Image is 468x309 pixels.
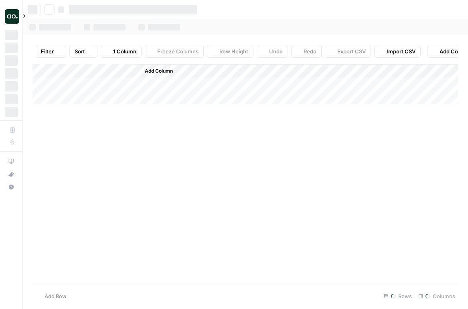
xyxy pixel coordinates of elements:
[145,45,204,58] button: Freeze Columns
[5,155,18,168] a: AirOps Academy
[304,47,316,55] span: Redo
[269,47,283,55] span: Undo
[5,6,18,26] button: Workspace: Dillon Test
[32,290,71,303] button: Add Row
[69,45,97,58] button: Sort
[374,45,421,58] button: Import CSV
[145,67,173,75] span: Add Column
[387,47,415,55] span: Import CSV
[75,47,85,55] span: Sort
[257,45,288,58] button: Undo
[5,168,17,180] div: What's new?
[45,292,67,300] span: Add Row
[415,290,458,303] div: Columns
[157,47,199,55] span: Freeze Columns
[5,9,19,24] img: Dillon Test Logo
[101,45,142,58] button: 1 Column
[41,47,54,55] span: Filter
[325,45,371,58] button: Export CSV
[36,45,66,58] button: Filter
[381,290,415,303] div: Rows
[219,47,248,55] span: Row Height
[5,181,18,193] button: Help + Support
[134,66,176,76] button: Add Column
[337,47,366,55] span: Export CSV
[113,47,136,55] span: 1 Column
[207,45,253,58] button: Row Height
[291,45,322,58] button: Redo
[5,168,18,181] button: What's new?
